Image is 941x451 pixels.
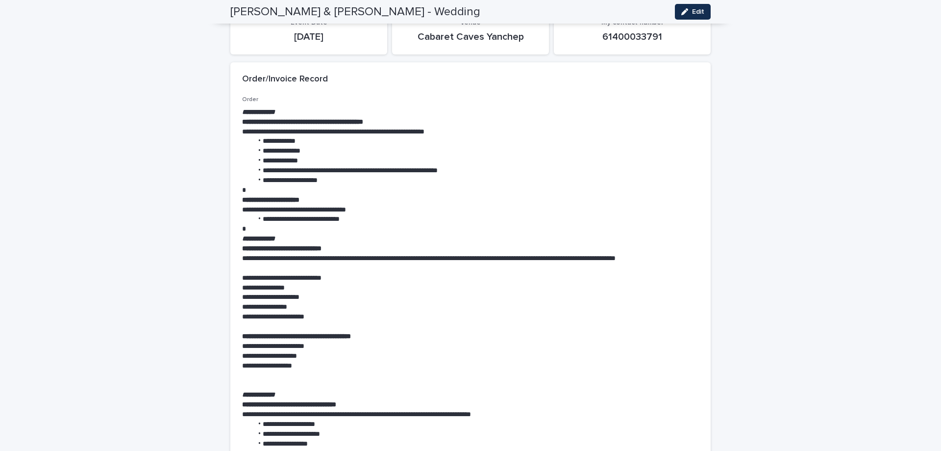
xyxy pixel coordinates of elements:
[675,4,711,20] button: Edit
[242,31,375,43] p: [DATE]
[404,31,537,43] p: Cabaret Caves Yanchep
[692,8,704,15] span: Edit
[242,74,328,85] h2: Order/Invoice Record
[566,31,699,43] p: 61400033791
[242,97,258,103] span: Order
[230,5,480,19] h2: [PERSON_NAME] & [PERSON_NAME] - Wedding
